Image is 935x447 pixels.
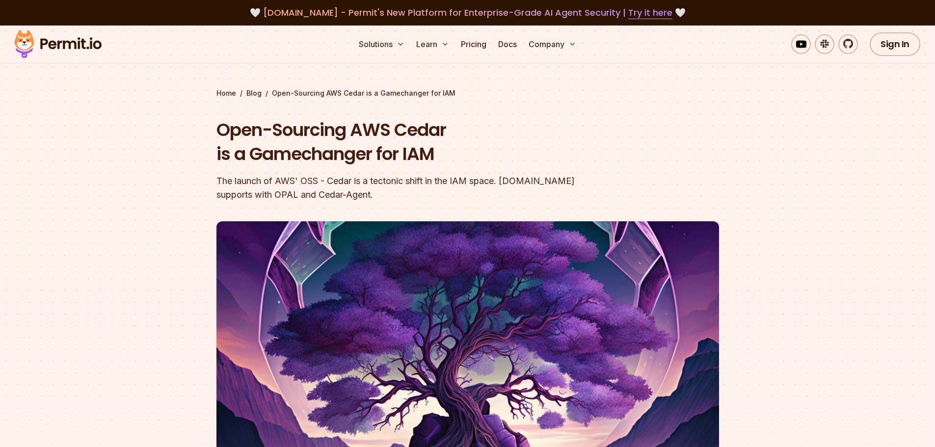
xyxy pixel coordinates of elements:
a: Home [216,88,236,98]
a: Try it here [628,6,672,19]
div: / / [216,88,719,98]
h1: Open-Sourcing AWS Cedar is a Gamechanger for IAM [216,118,593,166]
button: Company [525,34,580,54]
button: Learn [412,34,453,54]
img: Permit logo [10,27,106,61]
div: The launch of AWS' OSS - Cedar is a tectonic shift in the IAM space. [DOMAIN_NAME] supports with ... [216,174,593,202]
a: Sign In [870,32,920,56]
span: [DOMAIN_NAME] - Permit's New Platform for Enterprise-Grade AI Agent Security | [263,6,672,19]
a: Blog [246,88,262,98]
a: Docs [494,34,521,54]
div: 🤍 🤍 [24,6,911,20]
button: Solutions [355,34,408,54]
a: Pricing [457,34,490,54]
